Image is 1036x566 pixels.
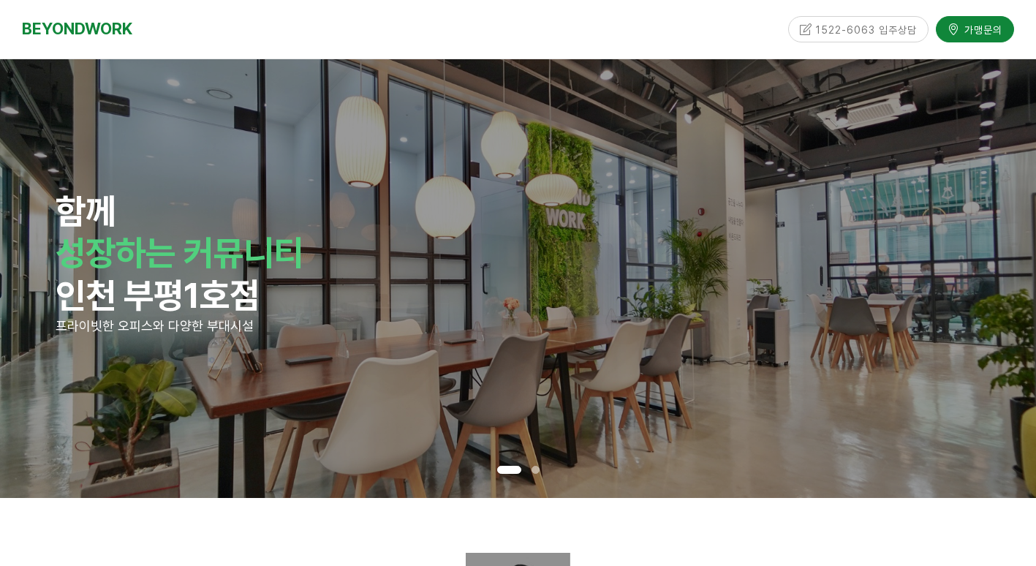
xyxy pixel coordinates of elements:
[936,16,1014,42] a: 가맹문의
[960,22,1002,37] span: 가맹문의
[56,274,260,317] strong: 인천 부평1호점
[56,232,303,274] strong: 성장하는 커뮤니티
[22,15,132,42] a: BEYONDWORK
[56,190,116,233] strong: 함께
[56,318,254,333] span: 프라이빗한 오피스와 다양한 부대시설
